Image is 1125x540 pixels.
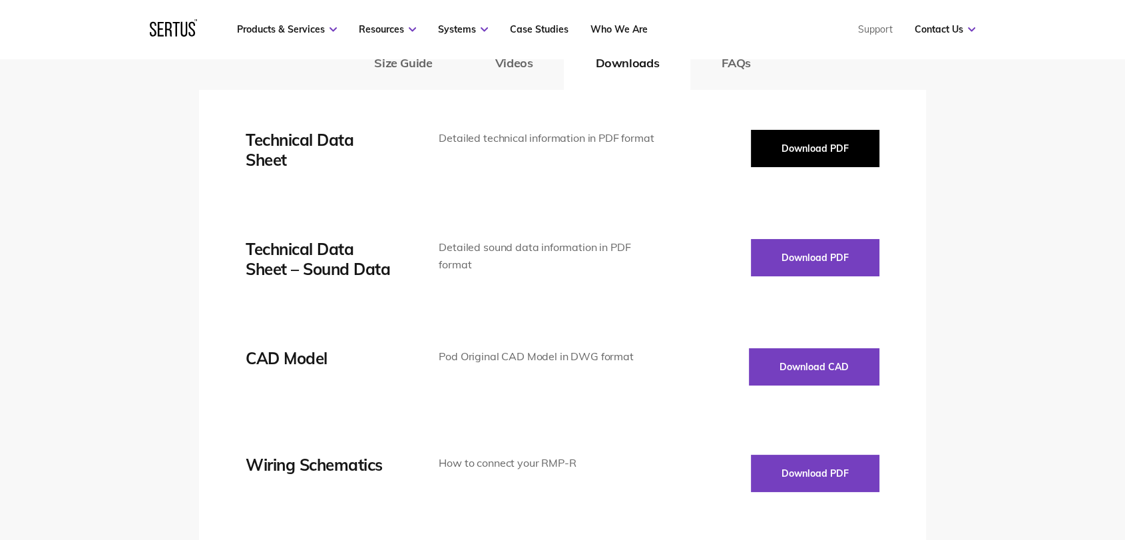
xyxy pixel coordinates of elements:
[246,455,399,475] div: Wiring Schematics
[464,37,564,90] button: Videos
[246,348,399,368] div: CAD Model
[439,239,659,273] div: Detailed sound data information in PDF format
[439,130,659,147] div: Detailed technical information in PDF format
[858,23,893,35] a: Support
[915,23,975,35] a: Contact Us
[343,37,463,90] button: Size Guide
[237,23,337,35] a: Products & Services
[749,348,879,386] button: Download CAD
[439,455,659,472] div: How to connect your RMP-R
[751,130,879,167] button: Download PDF
[246,239,399,279] div: Technical Data Sheet – Sound Data
[438,23,488,35] a: Systems
[690,37,782,90] button: FAQs
[751,239,879,276] button: Download PDF
[359,23,416,35] a: Resources
[246,130,399,170] div: Technical Data Sheet
[439,348,659,366] div: Pod Original CAD Model in DWG format
[590,23,648,35] a: Who We Are
[510,23,568,35] a: Case Studies
[751,455,879,492] button: Download PDF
